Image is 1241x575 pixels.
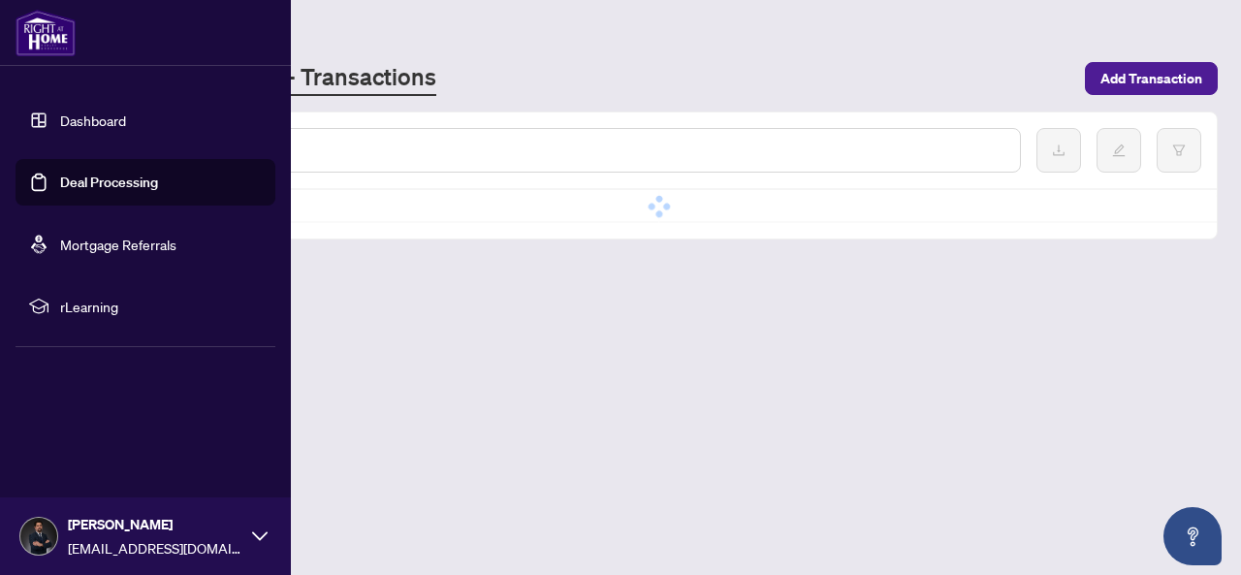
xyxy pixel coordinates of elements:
[68,514,242,535] span: [PERSON_NAME]
[16,10,76,56] img: logo
[60,236,176,253] a: Mortgage Referrals
[1036,128,1081,173] button: download
[1163,507,1222,565] button: Open asap
[1097,128,1141,173] button: edit
[1100,63,1202,94] span: Add Transaction
[68,537,242,559] span: [EMAIL_ADDRESS][DOMAIN_NAME]
[1085,62,1218,95] button: Add Transaction
[60,112,126,129] a: Dashboard
[60,296,262,317] span: rLearning
[20,518,57,555] img: Profile Icon
[1157,128,1201,173] button: filter
[60,174,158,191] a: Deal Processing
